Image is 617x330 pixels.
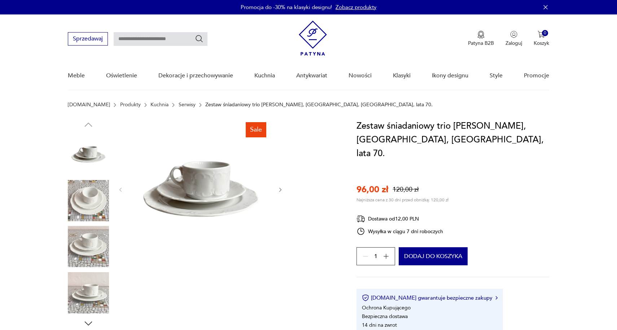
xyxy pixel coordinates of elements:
[106,62,137,90] a: Oświetlenie
[68,37,108,42] a: Sprzedawaj
[68,134,109,175] img: Zdjęcie produktu Zestaw śniadaniowy trio Monbijou, Rosenthal, Niemcy, lata 70.
[68,226,109,267] img: Zdjęcie produktu Zestaw śniadaniowy trio Monbijou, Rosenthal, Niemcy, lata 70.
[468,31,494,47] button: Patyna B2B
[349,62,372,90] a: Nowości
[490,62,503,90] a: Style
[362,304,411,311] li: Ochrona Kupującego
[131,119,270,259] img: Zdjęcie produktu Zestaw śniadaniowy trio Monbijou, Rosenthal, Niemcy, lata 70.
[477,31,485,39] img: Ikona medalu
[356,184,388,196] p: 96,00 zł
[68,32,108,46] button: Sprzedawaj
[356,119,549,160] h1: Zestaw śniadaniowy trio [PERSON_NAME], [GEOGRAPHIC_DATA], [GEOGRAPHIC_DATA], lata 70.
[534,40,549,47] p: Koszyk
[362,294,497,301] button: [DOMAIN_NAME] gwarantuje bezpieczne zakupy
[356,214,365,223] img: Ikona dostawy
[362,322,397,329] li: 14 dni na zwrot
[542,30,548,36] div: 0
[510,31,517,38] img: Ikonka użytkownika
[524,62,549,90] a: Promocje
[534,31,549,47] button: 0Koszyk
[468,40,494,47] p: Patyna B2B
[506,40,522,47] p: Zaloguj
[120,102,141,108] a: Produkty
[393,62,411,90] a: Klasyki
[506,31,522,47] button: Zaloguj
[538,31,545,38] img: Ikona koszyka
[246,122,266,137] div: Sale
[254,62,275,90] a: Kuchnia
[495,296,498,300] img: Ikona strzałki w prawo
[362,313,408,320] li: Bezpieczna dostawa
[68,272,109,313] img: Zdjęcie produktu Zestaw śniadaniowy trio Monbijou, Rosenthal, Niemcy, lata 70.
[374,254,377,259] span: 1
[68,62,85,90] a: Meble
[150,102,169,108] a: Kuchnia
[468,31,494,47] a: Ikona medaluPatyna B2B
[158,62,233,90] a: Dekoracje i przechowywanie
[356,227,443,236] div: Wysyłka w ciągu 7 dni roboczych
[336,4,376,11] a: Zobacz produkty
[68,180,109,221] img: Zdjęcie produktu Zestaw śniadaniowy trio Monbijou, Rosenthal, Niemcy, lata 70.
[296,62,327,90] a: Antykwariat
[205,102,433,108] p: Zestaw śniadaniowy trio [PERSON_NAME], [GEOGRAPHIC_DATA], [GEOGRAPHIC_DATA], lata 70.
[356,214,443,223] div: Dostawa od 12,00 PLN
[241,4,332,11] p: Promocja do -30% na klasyki designu!
[179,102,196,108] a: Serwisy
[299,21,327,56] img: Patyna - sklep z meblami i dekoracjami vintage
[68,102,110,108] a: [DOMAIN_NAME]
[356,197,448,203] p: Najniższa cena z 30 dni przed obniżką: 120,00 zł
[399,247,468,265] button: Dodaj do koszyka
[362,294,369,301] img: Ikona certyfikatu
[195,34,204,43] button: Szukaj
[432,62,468,90] a: Ikony designu
[393,185,419,194] p: 120,00 zł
